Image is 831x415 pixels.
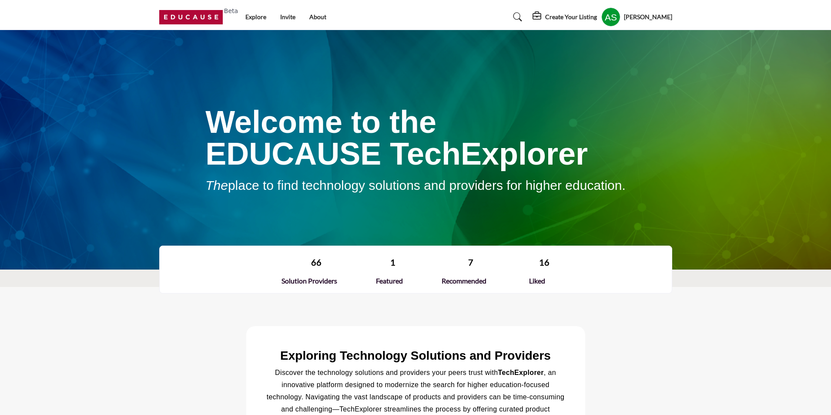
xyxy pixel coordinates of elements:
[159,10,228,24] img: Site Logo
[205,178,626,192] span: place to find technology solutions and providers for higher education.
[505,10,528,24] a: Search
[380,256,390,268] a: Go to Featured
[545,13,597,21] h5: Create Your Listing
[280,349,551,362] span: Exploring Technology Solutions and Providers
[205,178,228,192] em: The
[454,256,465,268] a: Go to Recommended
[394,257,399,267] a: 1
[159,10,228,24] a: Beta
[311,257,322,267] a: 66
[309,13,326,20] a: About
[205,136,588,171] span: EDUCAUSE TechExplorer
[533,12,597,22] div: Create Your Listing
[224,7,238,15] h6: Beta
[525,256,536,267] i: Go to Liked
[468,257,473,267] a: 7
[205,105,436,139] span: Welcome to the
[624,13,672,21] h5: [PERSON_NAME]
[280,13,295,20] a: Invite
[442,276,486,286] div: Recommended
[281,276,337,286] div: Solution Providers
[601,7,620,27] button: Show hide supplier dropdown
[539,257,550,267] a: 16
[376,276,403,286] div: Featured
[525,276,550,286] div: Liked
[245,13,266,20] a: Explore
[498,369,544,376] strong: TechExplorer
